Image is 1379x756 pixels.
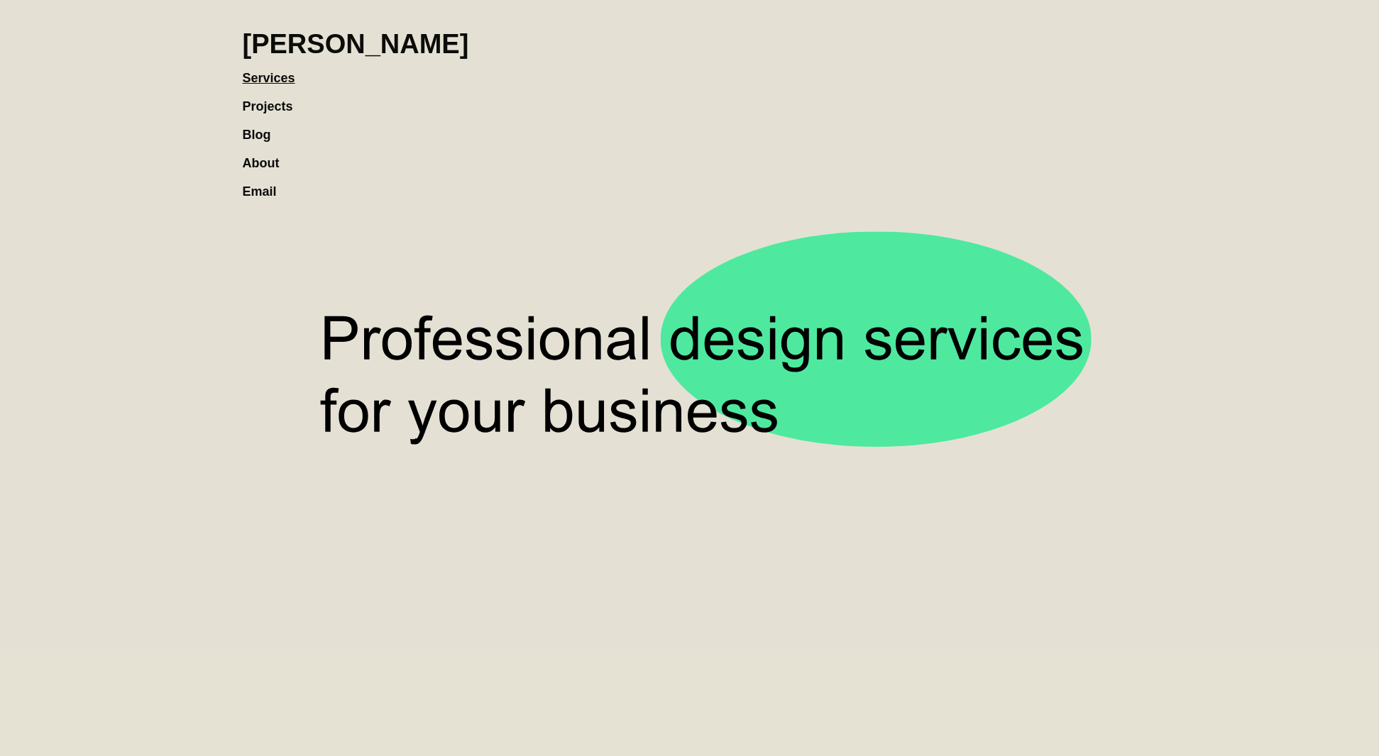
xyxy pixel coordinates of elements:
[243,142,294,170] a: About
[243,85,307,113] a: Projects
[314,682,1066,696] p: ‍
[314,661,1066,675] p: ‍
[314,725,1066,739] p: ‍
[243,170,291,199] a: Email
[243,28,469,60] h1: [PERSON_NAME]
[243,14,469,60] a: home
[243,113,285,142] a: Blog
[243,57,309,85] a: Services
[314,704,1066,718] p: ‍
